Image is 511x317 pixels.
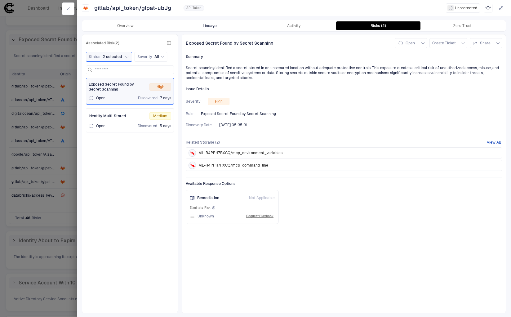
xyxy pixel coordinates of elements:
[157,84,164,89] span: High
[455,6,477,11] span: Unprotected
[429,38,467,48] button: Create Ticket
[96,96,105,100] span: Open
[154,54,159,59] span: All
[83,6,88,11] div: Gitlab
[168,21,252,30] button: Lineage
[138,123,157,128] span: Discovered
[186,123,212,127] span: Discovery Date
[215,99,223,104] span: High
[83,21,168,30] button: Overview
[219,123,247,127] span: [DATE] 05:35:31
[86,41,119,46] span: Associated Risk (2)
[219,123,247,127] div: 8/26/2025 10:35:31 (GMT+00:00 UTC)
[406,41,415,46] span: Open
[93,3,180,13] button: gitlab/api_token/glpat-ubJg
[190,206,211,210] span: Eliminate Risk
[94,4,171,12] span: gitlab/api_token/glpat-ubJg
[198,214,214,219] span: Unknown
[186,99,200,104] span: Severity
[186,111,193,116] span: Rule
[470,38,502,48] button: Share
[395,38,427,48] button: Open
[186,87,209,92] span: Issue Details
[432,41,456,46] span: Create Ticket
[160,96,171,100] span: 7 days
[487,140,501,145] button: View All
[249,195,275,200] span: Not Applicable
[186,6,202,10] span: API Token
[198,163,268,168] span: ML-R4PPH7RXCQ/mcp_command_line
[186,140,220,145] span: Related Storage (2)
[201,111,276,116] span: Exposed Secret Found by Secret Scanning
[186,54,203,59] span: Summary
[153,114,167,118] span: Medium
[96,123,105,128] span: Open
[186,65,502,80] div: Secret scanning identified a secret stored in an unsecured location without adequate protective c...
[453,23,472,28] div: Zero Trust
[480,41,491,46] span: Share
[86,52,132,62] button: Status2 selected
[186,181,502,186] span: Available Response Options
[186,40,273,46] span: Exposed Secret Found by Secret Scanning
[160,123,171,128] span: 5 days
[245,212,275,220] button: Request Playbook
[252,21,336,30] button: Activity
[137,54,152,59] span: Severity
[89,54,100,59] span: Status
[138,96,158,100] span: Discovered
[197,195,219,200] span: Remediation
[198,150,282,155] span: ML-R4PPH7RXCQ/mcp_environment_variables
[103,54,122,59] span: 2 selected
[371,23,386,28] div: Risks (2)
[89,114,126,118] span: Identity Multi-Stored
[89,82,144,92] span: Exposed Secret Found by Secret Scanning
[484,4,492,12] div: Mark as Crown Jewel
